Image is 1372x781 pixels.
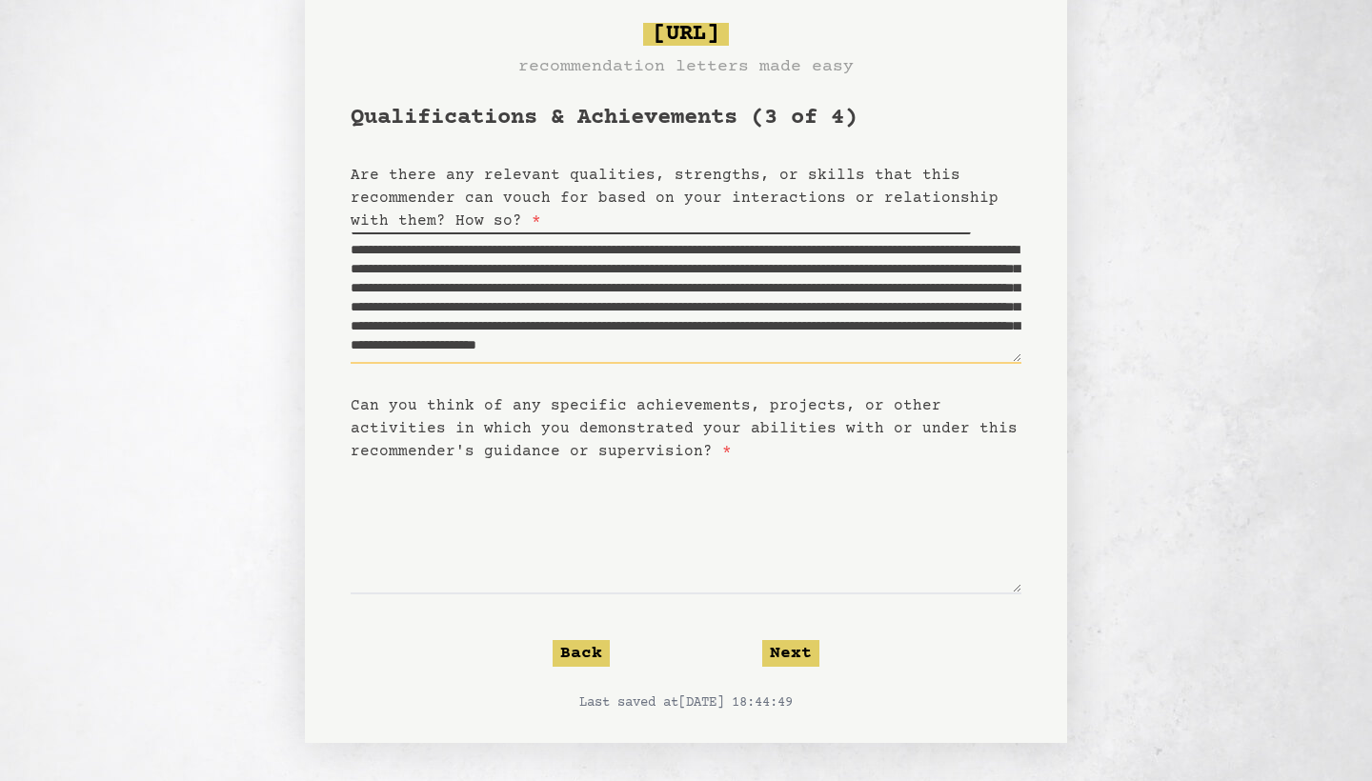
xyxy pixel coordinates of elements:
p: Last saved at [DATE] 18:44:49 [351,693,1021,712]
span: [URL] [643,23,729,46]
h1: Qualifications & Achievements (3 of 4) [351,103,1021,133]
h3: recommendation letters made easy [518,53,854,80]
label: Can you think of any specific achievements, projects, or other activities in which you demonstrat... [351,397,1018,460]
button: Back [553,640,610,667]
button: Next [762,640,819,667]
label: Are there any relevant qualities, strengths, or skills that this recommender can vouch for based ... [351,167,999,230]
